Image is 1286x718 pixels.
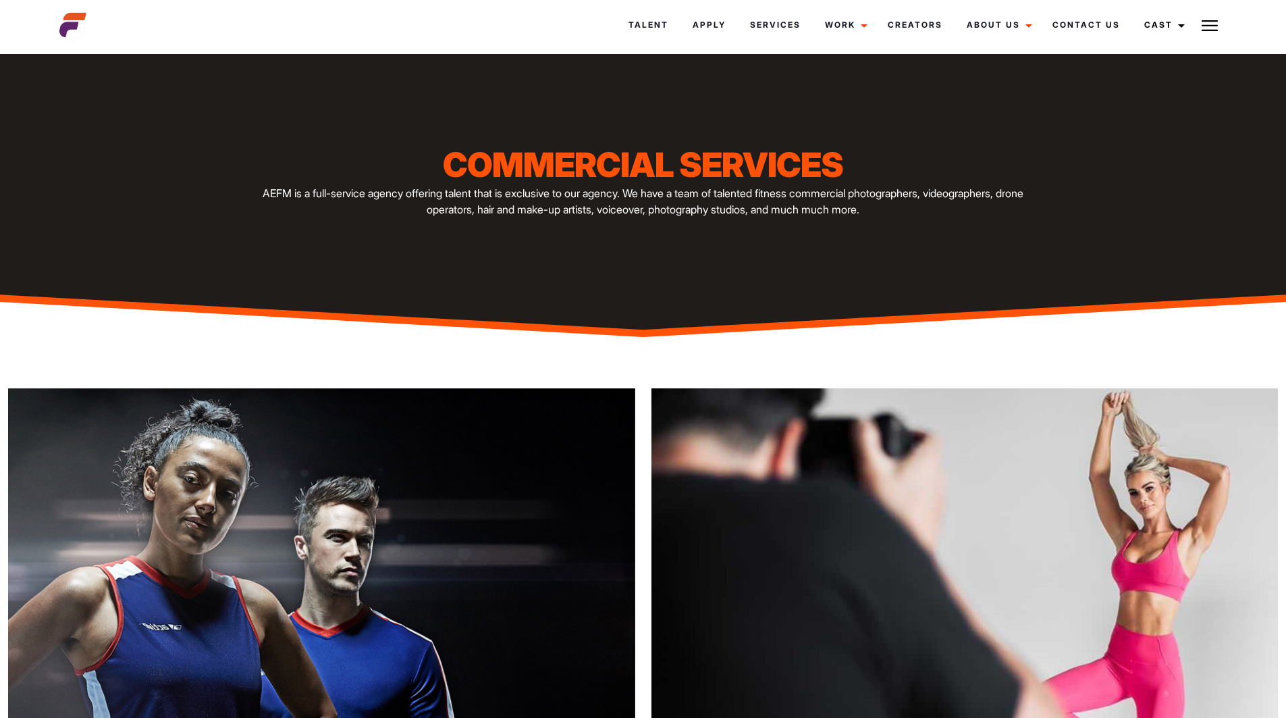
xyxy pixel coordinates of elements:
[680,7,738,43] a: Apply
[1202,18,1218,34] img: Burger icon
[257,145,1029,185] h1: Commercial Services
[59,11,86,39] img: cropped-aefm-brand-fav-22-square.png
[738,7,813,43] a: Services
[813,7,876,43] a: Work
[876,7,955,43] a: Creators
[955,7,1040,43] a: About Us
[616,7,680,43] a: Talent
[1040,7,1132,43] a: Contact Us
[1132,7,1193,43] a: Cast
[257,185,1029,217] p: AEFM is a full-service agency offering talent that is exclusive to our agency. We have a team of ...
